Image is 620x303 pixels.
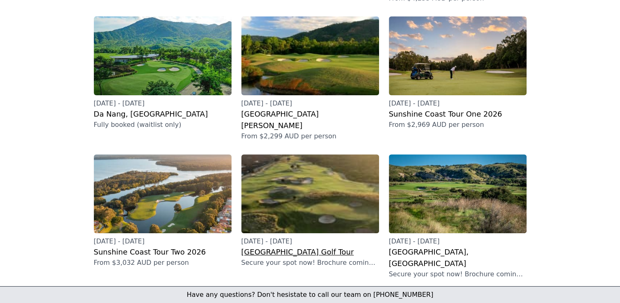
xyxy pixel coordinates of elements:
p: From $3,032 AUD per person [94,258,232,268]
a: [DATE] - [DATE][GEOGRAPHIC_DATA][PERSON_NAME]From $2,299 AUD per person [241,16,379,141]
p: Secure your spot now! Brochure coming soon [241,258,379,268]
a: [DATE] - [DATE]Sunshine Coast Tour Two 2026From $3,032 AUD per person [94,154,232,268]
h2: [GEOGRAPHIC_DATA], [GEOGRAPHIC_DATA] [389,246,527,269]
p: From $2,969 AUD per person [389,120,527,130]
p: [DATE] - [DATE] [389,99,527,108]
p: [DATE] - [DATE] [94,236,232,246]
h2: [GEOGRAPHIC_DATA] Golf Tour [241,246,379,258]
p: [DATE] - [DATE] [241,99,379,108]
p: Secure your spot now! Brochure coming soon [389,269,527,279]
h2: Sunshine Coast Tour Two 2026 [94,246,232,258]
h2: [GEOGRAPHIC_DATA][PERSON_NAME] [241,108,379,131]
a: [DATE] - [DATE]Sunshine Coast Tour One 2026From $2,969 AUD per person [389,16,527,130]
p: [DATE] - [DATE] [241,236,379,246]
h2: Sunshine Coast Tour One 2026 [389,108,527,120]
p: [DATE] - [DATE] [389,236,527,246]
h2: Da Nang, [GEOGRAPHIC_DATA] [94,108,232,120]
p: [DATE] - [DATE] [94,99,232,108]
a: [DATE] - [DATE]Da Nang, [GEOGRAPHIC_DATA]Fully booked (waitlist only) [94,16,232,130]
p: From $2,299 AUD per person [241,131,379,141]
a: [DATE] - [DATE][GEOGRAPHIC_DATA], [GEOGRAPHIC_DATA]Secure your spot now! Brochure coming soon [389,154,527,279]
p: Fully booked (waitlist only) [94,120,232,130]
a: [DATE] - [DATE][GEOGRAPHIC_DATA] Golf TourSecure your spot now! Brochure coming soon [241,154,379,268]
